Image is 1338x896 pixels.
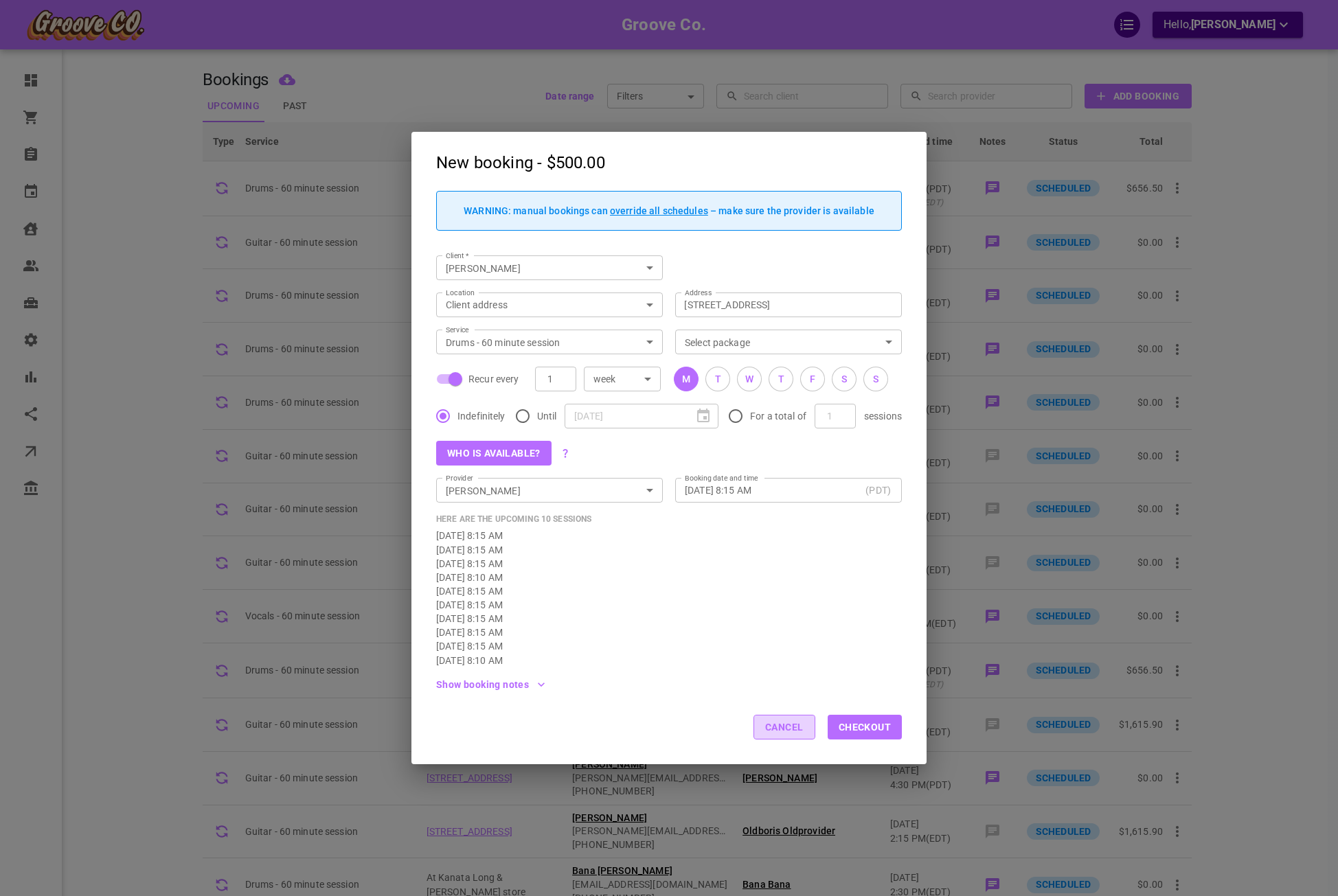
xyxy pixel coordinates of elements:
p: (PDT) [865,483,891,497]
label: Location [446,288,475,298]
button: Cancel [753,715,815,739]
button: M [674,367,699,391]
p: sessions [864,409,902,423]
button: Checkout [828,715,902,739]
button: W [737,367,762,391]
input: Choose date, selected date is Aug 11, 2025 [685,483,860,497]
span: Indefinitely [457,409,506,423]
div: [DATE] 8:15 AM [436,598,902,612]
button: F [800,367,825,391]
span: override all schedules [610,205,708,216]
svg: Use the Smart Clusters functionality to find the most suitable provider for the selected service ... [560,448,571,459]
span: Until [537,409,557,423]
button: T [769,367,793,391]
div: [DATE] 8:15 AM [436,625,902,639]
div: S [873,372,878,387]
div: S [841,372,847,387]
div: [DATE] 8:10 AM [436,654,902,667]
div: Client address [446,298,653,312]
div: [DATE] 8:15 AM [436,529,902,542]
button: S [863,367,888,391]
button: Open [640,258,659,277]
div: [DATE] 8:15 AM [436,557,902,571]
label: Address [685,288,712,298]
div: [DATE] 8:15 AM [436,543,902,557]
label: Provider [446,473,473,483]
button: Open [640,332,659,352]
div: week [593,372,651,386]
div: T [715,372,721,387]
span: For a total of [750,409,806,423]
div: W [745,372,753,387]
div: [DATE] 8:10 AM [436,571,902,584]
button: T [705,367,730,391]
div: [DATE] 8:15 AM [436,584,902,598]
div: M [682,372,690,387]
span: Recur every [468,372,519,386]
input: Type to search [440,260,618,277]
button: Open [640,481,659,500]
p: WARNING: manual bookings can – make sure the provider is available [464,205,874,216]
input: AddressClear [679,297,884,314]
div: [DATE] 8:15 AM [436,639,902,653]
input: mm/dd/yyyy [574,409,684,423]
label: Booking date and time [685,473,758,483]
div: T [778,372,784,387]
button: S [832,367,857,391]
label: Client [446,251,469,261]
div: [DATE] 8:15 AM [436,612,902,625]
h2: New booking - $500.00 [411,132,927,191]
div: F [810,372,815,387]
label: Service [446,325,469,335]
button: Show booking notes [436,680,545,689]
button: Open [879,332,898,352]
button: Who is available? [436,441,552,466]
span: Here are the upcoming 10 sessions [436,515,902,523]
